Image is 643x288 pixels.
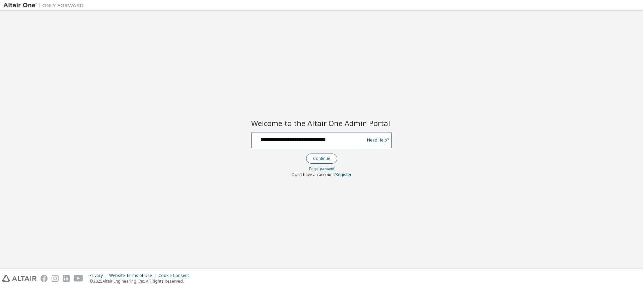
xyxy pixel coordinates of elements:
[292,172,336,177] span: Don't have an account?
[309,166,334,171] a: Forgot password
[63,275,70,282] img: linkedin.svg
[41,275,48,282] img: facebook.svg
[89,278,193,284] p: © 2025 Altair Engineering, Inc. All Rights Reserved.
[336,172,352,177] a: Register
[306,154,337,164] button: Continue
[89,273,109,278] div: Privacy
[109,273,158,278] div: Website Terms of Use
[3,2,87,9] img: Altair One
[74,275,83,282] img: youtube.svg
[2,275,37,282] img: altair_logo.svg
[251,118,392,128] h2: Welcome to the Altair One Admin Portal
[158,273,193,278] div: Cookie Consent
[52,275,59,282] img: instagram.svg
